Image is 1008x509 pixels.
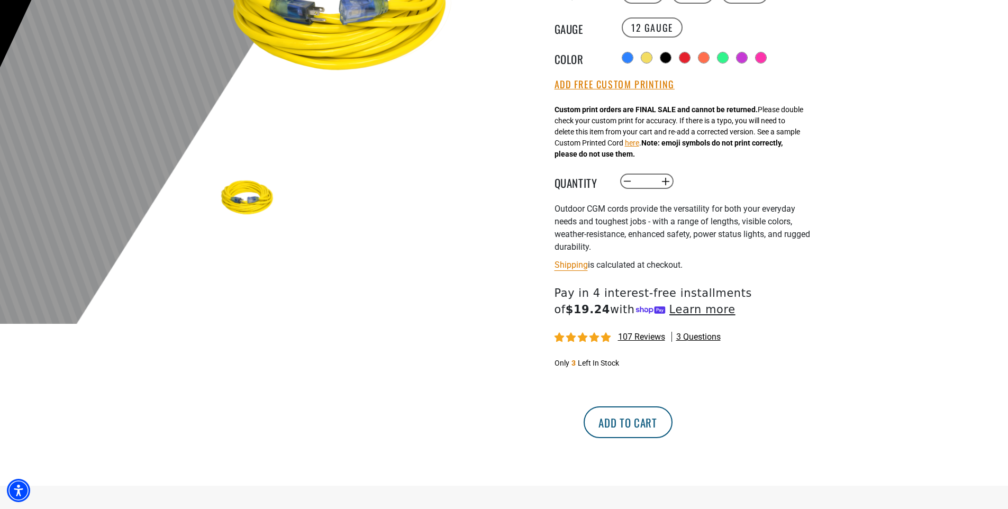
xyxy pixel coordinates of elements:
[625,138,639,149] button: here
[676,331,721,343] span: 3 questions
[578,359,619,367] span: Left In Stock
[571,359,576,367] span: 3
[555,21,607,34] legend: Gauge
[555,260,588,270] a: Shipping
[584,406,673,438] button: Add to cart
[618,332,665,342] span: 107 reviews
[555,359,569,367] span: Only
[555,175,607,188] label: Quantity
[555,51,607,65] legend: Color
[555,258,814,272] div: is calculated at checkout.
[7,479,30,502] div: Accessibility Menu
[218,168,279,229] img: Yellow
[555,104,803,160] div: Please double check your custom print for accuracy. If there is a typo, you will need to delete t...
[555,333,613,343] span: 4.81 stars
[555,79,675,90] button: Add Free Custom Printing
[622,17,683,38] label: 12 Gauge
[555,105,758,114] strong: Custom print orders are FINAL SALE and cannot be returned.
[555,139,783,158] strong: Note: emoji symbols do not print correctly, please do not use them.
[555,204,810,252] span: Outdoor CGM cords provide the versatility for both your everyday needs and toughest jobs - with a...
